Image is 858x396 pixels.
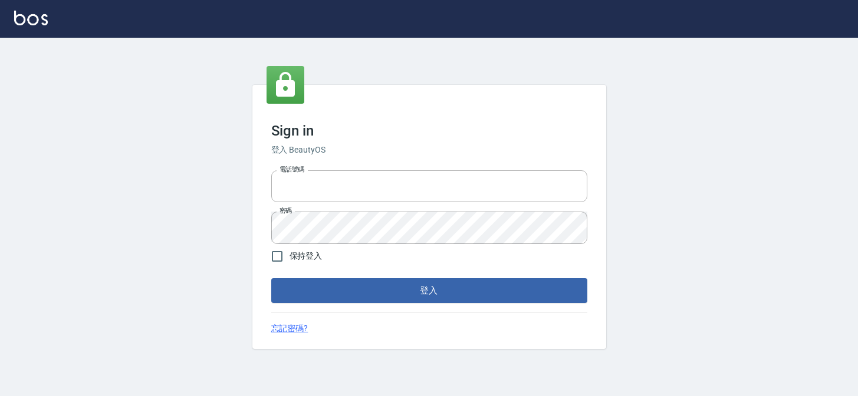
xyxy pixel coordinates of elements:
[271,144,587,156] h6: 登入 BeautyOS
[271,322,308,335] a: 忘記密碼?
[280,165,304,174] label: 電話號碼
[280,206,292,215] label: 密碼
[14,11,48,25] img: Logo
[271,123,587,139] h3: Sign in
[271,278,587,303] button: 登入
[290,250,323,262] span: 保持登入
